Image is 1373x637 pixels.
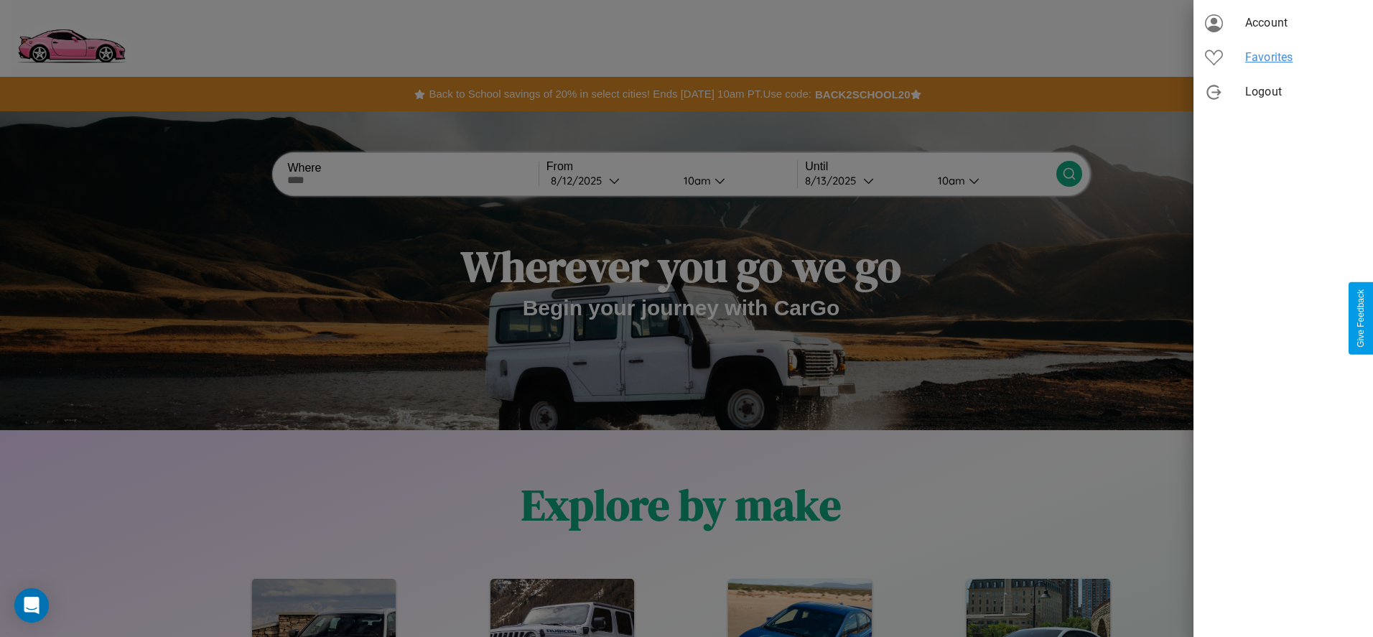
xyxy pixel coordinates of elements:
[1193,75,1373,109] div: Logout
[1356,289,1366,348] div: Give Feedback
[14,588,49,623] div: Open Intercom Messenger
[1193,40,1373,75] div: Favorites
[1245,14,1362,32] span: Account
[1245,49,1362,66] span: Favorites
[1245,83,1362,101] span: Logout
[1193,6,1373,40] div: Account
